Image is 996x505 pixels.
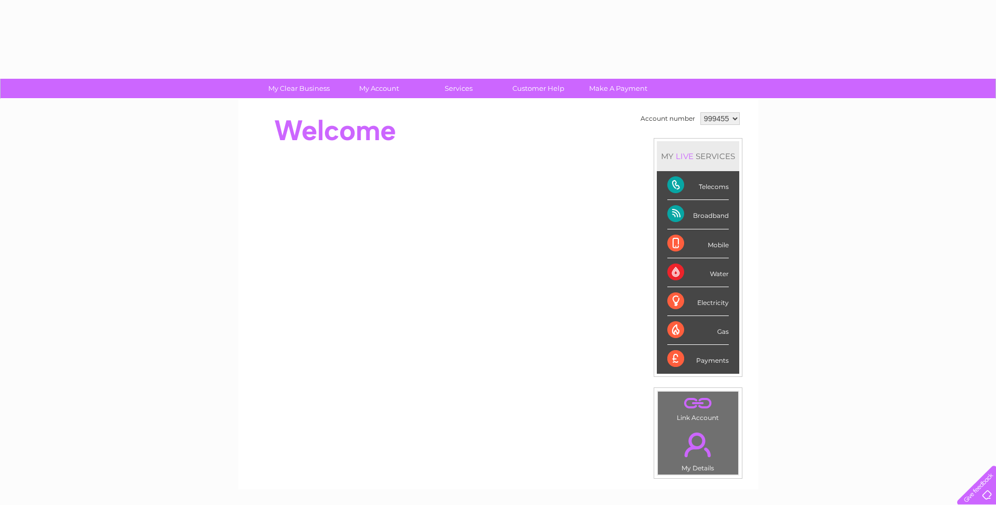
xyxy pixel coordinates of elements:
div: Water [667,258,729,287]
a: My Account [336,79,422,98]
td: My Details [657,424,739,475]
div: Electricity [667,287,729,316]
td: Link Account [657,391,739,424]
a: . [660,426,736,463]
a: . [660,394,736,413]
td: Account number [638,110,698,128]
a: Customer Help [495,79,582,98]
div: Payments [667,345,729,373]
a: Make A Payment [575,79,662,98]
div: Telecoms [667,171,729,200]
div: MY SERVICES [657,141,739,171]
div: Gas [667,316,729,345]
div: Mobile [667,229,729,258]
div: Broadband [667,200,729,229]
div: LIVE [674,151,696,161]
a: My Clear Business [256,79,342,98]
a: Services [415,79,502,98]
